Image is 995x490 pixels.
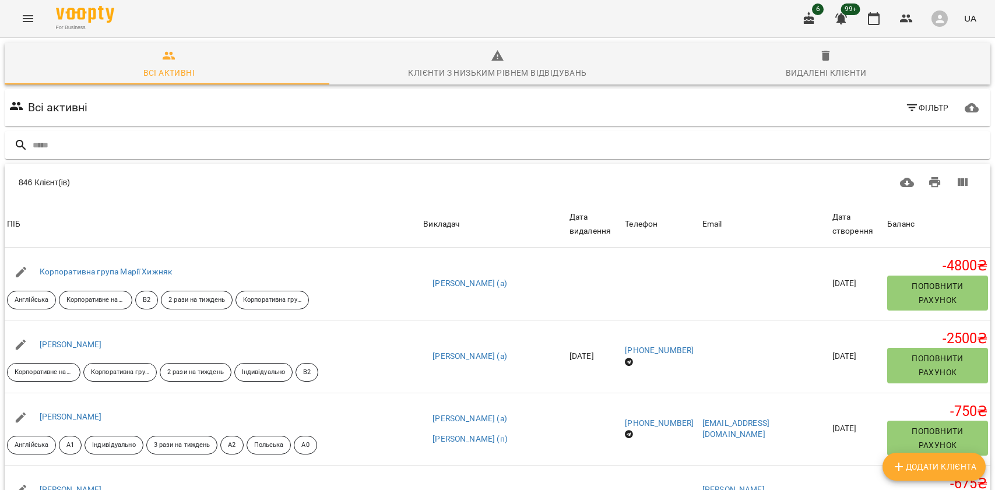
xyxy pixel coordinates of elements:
[143,295,150,305] p: B2
[303,368,311,378] p: B2
[812,3,824,15] span: 6
[423,217,459,231] div: Викладач
[830,248,885,320] td: [DATE]
[66,295,125,305] p: Корпоративне навчання
[167,368,224,378] p: 2 рази на тиждень
[40,412,102,421] a: [PERSON_NAME]
[964,12,976,24] span: UA
[625,217,658,231] div: Телефон
[234,363,293,382] div: Індивідуально
[235,291,309,309] div: Корпоративна група [PERSON_NAME]
[887,217,988,231] span: Баланс
[146,436,218,454] div: 3 рази на тиждень
[423,217,565,231] span: Викладач
[892,279,983,307] span: Поповнити рахунок
[830,320,885,393] td: [DATE]
[892,460,976,474] span: Додати клієнта
[7,217,20,231] div: ПІБ
[40,267,173,276] a: Корпоративна група Марії Хижняк
[887,348,988,383] button: Поповнити рахунок
[92,440,135,450] p: Індивідуально
[830,393,885,466] td: [DATE]
[887,257,988,275] h5: -4800 ₴
[220,436,243,454] div: A2
[887,217,915,231] div: Sort
[702,217,828,231] span: Email
[892,351,983,379] span: Поповнити рахунок
[702,217,722,231] div: Email
[948,168,976,196] button: Вигляд колонок
[143,66,195,80] div: Всі активні
[7,217,419,231] span: ПІБ
[625,418,694,428] a: [PHONE_NUMBER]
[154,440,210,450] p: 3 рази на тиждень
[7,436,56,454] div: Англійська
[161,291,233,309] div: 2 рази на тиждень
[832,210,883,238] div: Sort
[19,177,481,188] div: 846 Клієнт(ів)
[423,217,459,231] div: Sort
[893,168,921,196] button: Завантажити CSV
[892,424,983,452] span: Поповнити рахунок
[15,368,73,378] p: Корпоративне навчання
[786,66,867,80] div: Видалені клієнти
[301,440,309,450] p: А0
[83,363,157,382] div: Корпоративна група Брежнєва
[15,295,48,305] p: Англійська
[887,217,915,231] div: Баланс
[14,5,42,33] button: Menu
[625,346,694,355] a: [PHONE_NUMBER]
[625,217,658,231] div: Sort
[887,330,988,348] h5: -2500 ₴
[254,440,284,450] p: Польська
[887,403,988,421] h5: -750 ₴
[160,363,231,382] div: 2 рази на тиждень
[887,276,988,311] button: Поповнити рахунок
[887,421,988,456] button: Поповнити рахунок
[905,101,949,115] span: Фільтр
[40,340,102,349] a: [PERSON_NAME]
[7,217,20,231] div: Sort
[59,436,82,454] div: A1
[901,97,954,118] button: Фільтр
[702,217,722,231] div: Sort
[921,168,949,196] button: Друк
[296,363,318,382] div: B2
[408,66,586,80] div: Клієнти з низьким рівнем відвідувань
[433,413,507,425] a: [PERSON_NAME] (а)
[228,440,235,450] p: A2
[56,24,114,31] span: For Business
[883,453,986,481] button: Додати клієнта
[841,3,860,15] span: 99+
[7,291,56,309] div: Англійська
[91,368,149,378] p: Корпоративна група Брежнєва
[567,320,623,393] td: [DATE]
[433,351,507,362] a: [PERSON_NAME] (а)
[433,433,508,445] a: [PERSON_NAME] (п)
[247,436,291,454] div: Польська
[15,440,48,450] p: Англійська
[569,210,620,238] div: Дата видалення
[56,6,114,23] img: Voopty Logo
[433,278,507,290] a: [PERSON_NAME] (а)
[135,291,158,309] div: B2
[702,418,769,439] a: [EMAIL_ADDRESS][DOMAIN_NAME]
[294,436,317,454] div: А0
[242,368,285,378] p: Індивідуально
[5,164,990,201] div: Table Toolbar
[59,291,132,309] div: Корпоративне навчання
[625,217,698,231] span: Телефон
[959,8,981,29] button: UA
[569,210,620,238] div: Sort
[832,210,883,238] div: Дата створення
[7,363,80,382] div: Корпоративне навчання
[28,98,88,117] h6: Всі активні
[243,295,301,305] p: Корпоративна група [PERSON_NAME]
[66,440,74,450] p: A1
[168,295,225,305] p: 2 рази на тиждень
[85,436,143,454] div: Індивідуально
